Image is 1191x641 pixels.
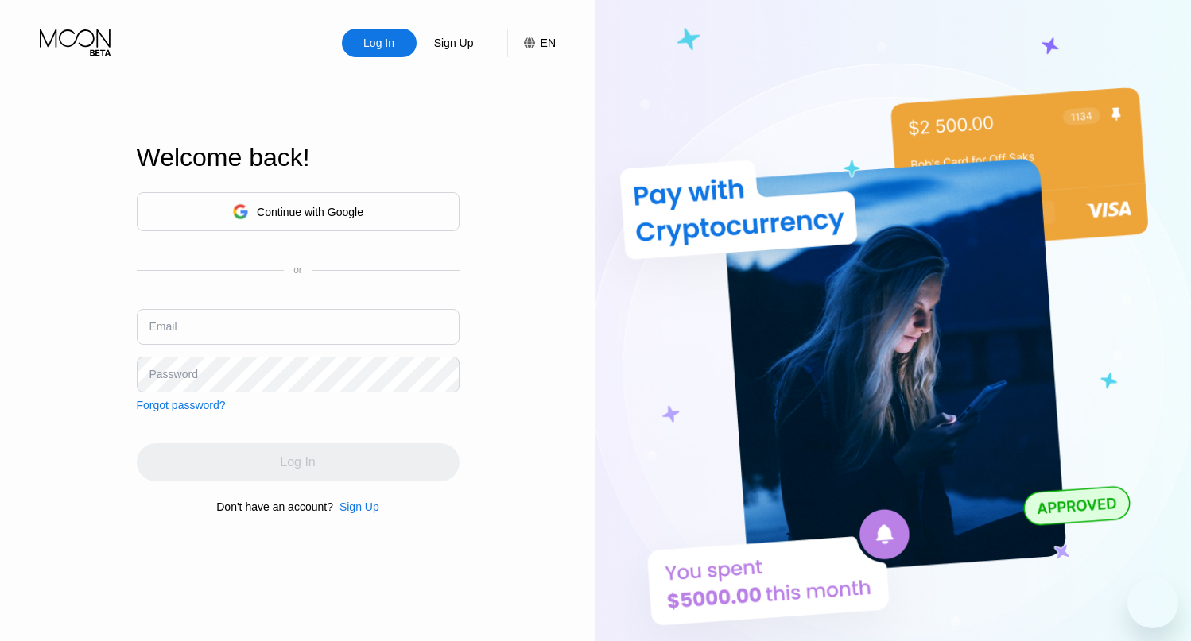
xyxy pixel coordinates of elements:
[433,35,475,51] div: Sign Up
[417,29,491,57] div: Sign Up
[216,500,333,513] div: Don't have an account?
[293,265,302,276] div: or
[342,29,417,57] div: Log In
[137,192,460,231] div: Continue with Google
[137,399,226,411] div: Forgot password?
[149,320,177,333] div: Email
[149,368,198,380] div: Password
[137,143,460,172] div: Welcome back!
[362,35,396,51] div: Log In
[339,500,379,513] div: Sign Up
[333,500,379,513] div: Sign Up
[257,206,363,218] div: Continue with Google
[507,29,556,57] div: EN
[541,37,556,49] div: EN
[1127,577,1178,628] iframe: Button to launch messaging window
